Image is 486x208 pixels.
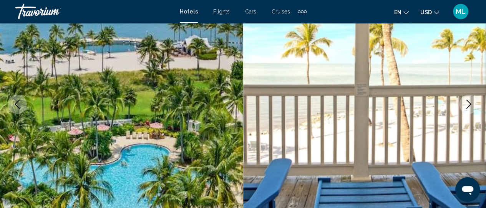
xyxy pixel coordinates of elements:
[455,177,480,202] iframe: Button to launch messaging window
[298,5,307,18] button: Extra navigation items
[213,8,230,15] a: Flights
[15,4,172,19] a: Travorium
[459,95,478,114] button: Next image
[394,7,409,18] button: Change language
[394,9,401,15] span: en
[451,3,471,20] button: User Menu
[8,95,27,114] button: Previous image
[420,7,439,18] button: Change currency
[456,8,466,15] span: ML
[245,8,256,15] a: Cars
[180,8,198,15] a: Hotels
[272,8,290,15] a: Cruises
[420,9,432,15] span: USD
